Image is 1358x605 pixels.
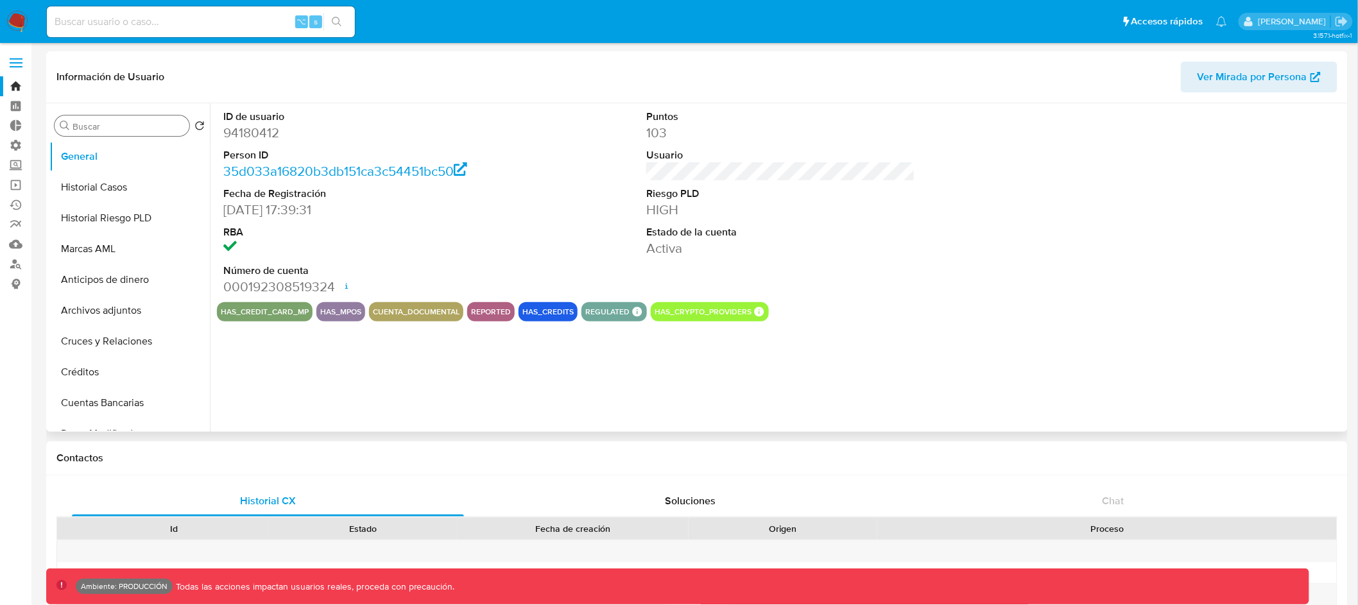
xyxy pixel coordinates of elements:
dt: RBA [223,225,492,239]
div: Id [89,522,259,535]
dd: 103 [646,124,915,142]
button: Ver Mirada por Persona [1181,62,1337,92]
p: diego.assum@mercadolibre.com [1258,15,1330,28]
span: s [314,15,318,28]
button: has_crypto_providers [655,309,752,314]
dt: Person ID [223,148,492,162]
button: Datos Modificados [49,418,210,449]
button: Buscar [60,121,70,131]
span: Ver Mirada por Persona [1198,62,1307,92]
h1: Información de Usuario [56,71,164,83]
button: search-icon [323,13,350,31]
button: cuenta_documental [373,309,460,314]
button: Archivos adjuntos [49,295,210,326]
p: Todas las acciones impactan usuarios reales, proceda con precaución. [173,581,455,593]
button: has_credit_card_mp [221,309,309,314]
dt: ID de usuario [223,110,492,124]
dt: Usuario [646,148,915,162]
button: Historial Casos [49,172,210,203]
button: has_credits [522,309,574,314]
div: Estado [277,522,448,535]
dt: Puntos [646,110,915,124]
button: Cuentas Bancarias [49,388,210,418]
button: Volver al orden por defecto [194,121,205,135]
span: Historial CX [240,493,296,508]
button: Créditos [49,357,210,388]
input: Buscar [73,121,184,132]
dd: HIGH [646,201,915,219]
span: Soluciones [666,493,716,508]
span: Chat [1103,493,1124,508]
span: ⌥ [297,15,306,28]
input: Buscar usuario o caso... [47,13,355,30]
a: 35d033a16820b3db151ca3c54451bc50 [223,162,467,180]
dd: [DATE] 17:39:31 [223,201,492,219]
button: has_mpos [320,309,361,314]
span: Accesos rápidos [1131,15,1203,28]
dt: Número de cuenta [223,264,492,278]
dt: Estado de la cuenta [646,225,915,239]
button: Historial Riesgo PLD [49,203,210,234]
button: regulated [585,309,630,314]
div: Origen [698,522,868,535]
a: Notificaciones [1216,16,1227,27]
button: Cruces y Relaciones [49,326,210,357]
button: Marcas AML [49,234,210,264]
p: Ambiente: PRODUCCIÓN [81,584,168,589]
button: Anticipos de dinero [49,264,210,295]
div: Fecha de creación [466,522,680,535]
h1: Contactos [56,452,1337,464]
dt: Fecha de Registración [223,187,492,201]
a: Salir [1335,15,1348,28]
dd: Activa [646,239,915,257]
button: General [49,141,210,172]
button: reported [471,309,511,314]
dt: Riesgo PLD [646,187,915,201]
dd: 000192308519324 [223,278,492,296]
div: Proceso [886,522,1328,535]
dd: 94180412 [223,124,492,142]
